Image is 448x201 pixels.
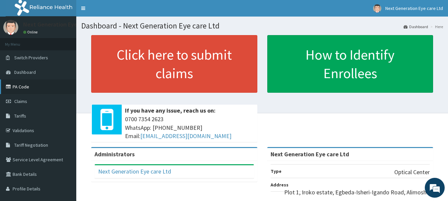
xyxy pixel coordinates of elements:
a: Next Generation Eye care Ltd [98,168,171,175]
span: Tariff Negotiation [14,142,48,148]
b: Address [271,182,288,188]
img: User Image [3,20,18,35]
b: Administrators [95,150,135,158]
img: User Image [373,4,381,13]
span: Switch Providers [14,55,48,61]
a: Dashboard [404,24,428,29]
p: Optical Center [394,168,430,176]
span: Claims [14,98,27,104]
p: Next Generation Eye care Ltd [23,22,100,27]
a: Click here to submit claims [91,35,257,93]
li: Here [429,24,443,29]
b: Type [271,168,282,174]
a: Online [23,30,39,34]
span: Tariffs [14,113,26,119]
p: Plot 1, Iroko estate, Egbeda-Isheri-Igando Road, Alimosho [284,188,430,197]
strong: Next Generation Eye care Ltd [271,150,349,158]
a: [EMAIL_ADDRESS][DOMAIN_NAME] [140,132,231,140]
span: Dashboard [14,69,36,75]
b: If you have any issue, reach us on: [125,107,216,114]
h1: Dashboard - Next Generation Eye care Ltd [81,22,443,30]
span: 0700 7354 2623 WhatsApp: [PHONE_NUMBER] Email: [125,115,254,140]
span: Next Generation Eye care Ltd [385,5,443,11]
a: How to Identify Enrollees [267,35,433,93]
